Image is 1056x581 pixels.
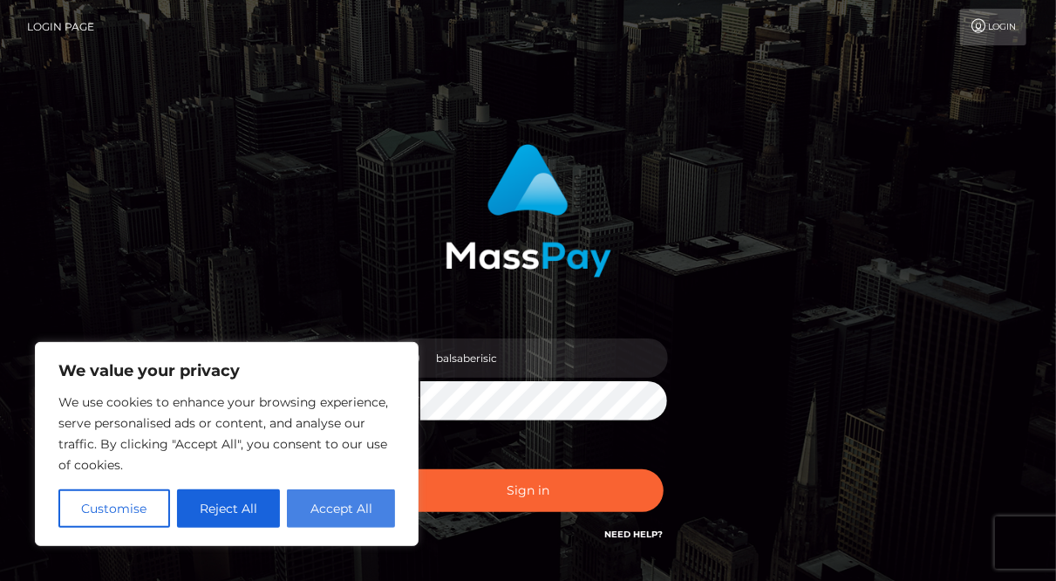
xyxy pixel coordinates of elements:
[960,9,1026,45] a: Login
[177,489,281,528] button: Reject All
[393,469,664,512] button: Sign in
[27,9,94,45] a: Login Page
[35,342,419,546] div: We value your privacy
[58,489,170,528] button: Customise
[605,529,664,540] a: Need Help?
[287,489,395,528] button: Accept All
[446,144,611,277] img: MassPay Login
[58,392,395,475] p: We use cookies to enhance your browsing experience, serve personalised ads or content, and analys...
[420,338,668,378] input: Username...
[58,360,395,381] p: We value your privacy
